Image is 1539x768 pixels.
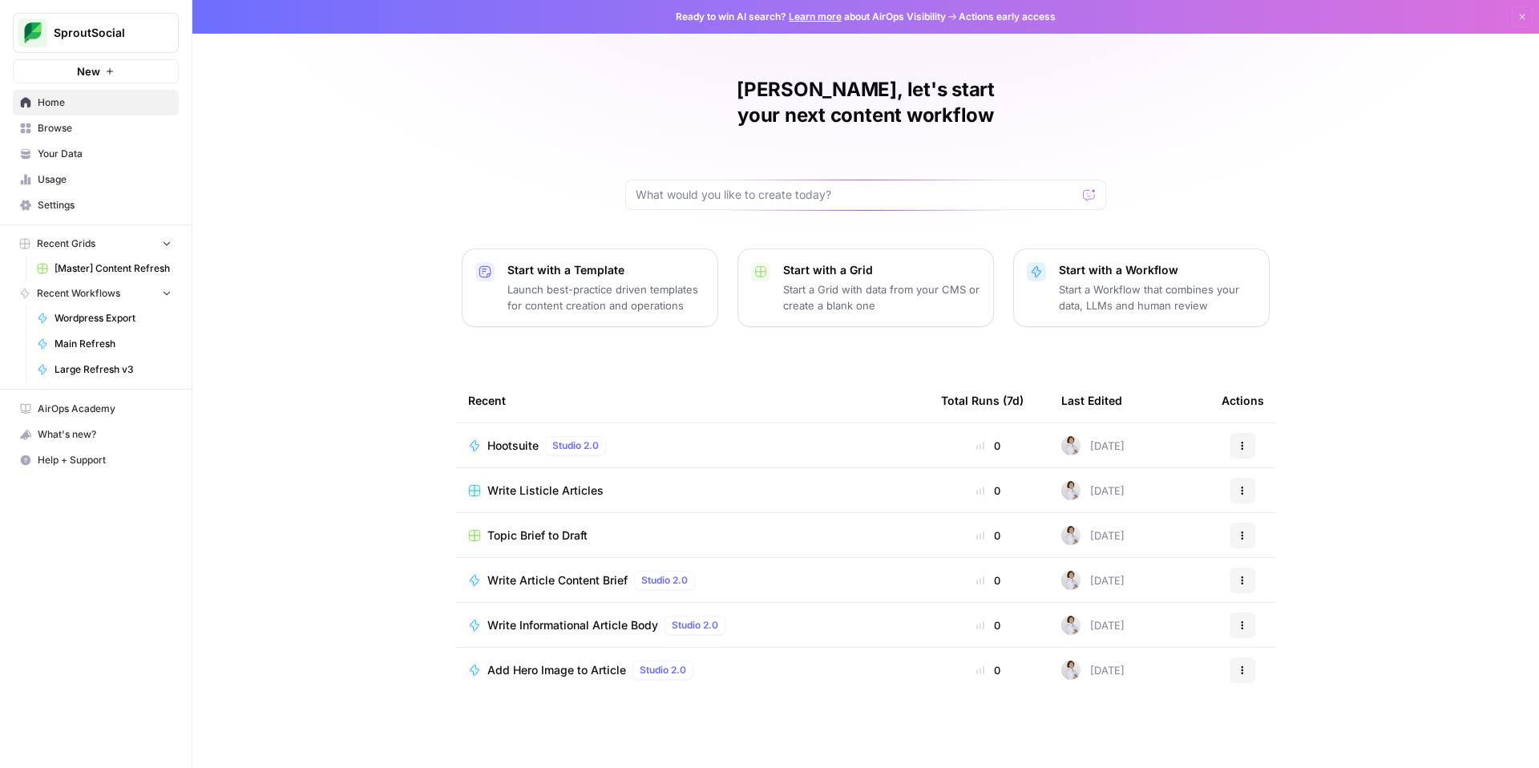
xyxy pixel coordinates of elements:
[38,402,172,416] span: AirOps Academy
[1059,281,1256,313] p: Start a Workflow that combines your data, LLMs and human review
[13,447,179,473] button: Help + Support
[468,483,915,499] a: Write Listicle Articles
[941,662,1036,678] div: 0
[37,286,120,301] span: Recent Workflows
[672,618,718,633] span: Studio 2.0
[941,378,1024,422] div: Total Runs (7d)
[55,261,172,276] span: [Master] Content Refresh
[55,362,172,377] span: Large Refresh v3
[676,10,946,24] span: Ready to win AI search? about AirOps Visibility
[507,262,705,278] p: Start with a Template
[30,305,179,331] a: Wordpress Export
[1222,378,1264,422] div: Actions
[30,357,179,382] a: Large Refresh v3
[13,281,179,305] button: Recent Workflows
[1061,481,1125,500] div: [DATE]
[507,281,705,313] p: Launch best-practice driven templates for content creation and operations
[13,141,179,167] a: Your Data
[38,121,172,135] span: Browse
[13,115,179,141] a: Browse
[468,661,915,680] a: Add Hero Image to ArticleStudio 2.0
[38,147,172,161] span: Your Data
[1061,526,1081,545] img: jknv0oczz1bkybh4cpsjhogg89cj
[18,18,47,47] img: SproutSocial Logo
[640,663,686,677] span: Studio 2.0
[941,483,1036,499] div: 0
[487,617,658,633] span: Write Informational Article Body
[737,249,994,327] button: Start with a GridStart a Grid with data from your CMS or create a blank one
[38,453,172,467] span: Help + Support
[1059,262,1256,278] p: Start with a Workflow
[38,95,172,110] span: Home
[941,617,1036,633] div: 0
[468,436,915,455] a: HootsuiteStudio 2.0
[789,10,842,22] a: Learn more
[77,63,100,79] span: New
[552,439,599,453] span: Studio 2.0
[13,13,179,53] button: Workspace: SproutSocial
[941,527,1036,544] div: 0
[38,172,172,187] span: Usage
[1061,661,1125,680] div: [DATE]
[13,396,179,422] a: AirOps Academy
[30,331,179,357] a: Main Refresh
[13,232,179,256] button: Recent Grids
[1061,436,1081,455] img: jknv0oczz1bkybh4cpsjhogg89cj
[783,262,980,278] p: Start with a Grid
[468,378,915,422] div: Recent
[625,77,1106,128] h1: [PERSON_NAME], let's start your next content workflow
[1061,436,1125,455] div: [DATE]
[1061,526,1125,545] div: [DATE]
[1061,571,1081,590] img: jknv0oczz1bkybh4cpsjhogg89cj
[487,438,539,454] span: Hootsuite
[959,10,1056,24] span: Actions early access
[1061,616,1125,635] div: [DATE]
[13,90,179,115] a: Home
[487,662,626,678] span: Add Hero Image to Article
[468,571,915,590] a: Write Article Content BriefStudio 2.0
[1061,481,1081,500] img: jknv0oczz1bkybh4cpsjhogg89cj
[462,249,718,327] button: Start with a TemplateLaunch best-practice driven templates for content creation and operations
[1061,378,1122,422] div: Last Edited
[468,616,915,635] a: Write Informational Article BodyStudio 2.0
[1061,571,1125,590] div: [DATE]
[783,281,980,313] p: Start a Grid with data from your CMS or create a blank one
[55,337,172,351] span: Main Refresh
[30,256,179,281] a: [Master] Content Refresh
[941,438,1036,454] div: 0
[38,198,172,212] span: Settings
[1013,249,1270,327] button: Start with a WorkflowStart a Workflow that combines your data, LLMs and human review
[37,236,95,251] span: Recent Grids
[13,192,179,218] a: Settings
[13,167,179,192] a: Usage
[1061,661,1081,680] img: jknv0oczz1bkybh4cpsjhogg89cj
[13,59,179,83] button: New
[487,527,588,544] span: Topic Brief to Draft
[641,573,688,588] span: Studio 2.0
[14,422,178,447] div: What's new?
[636,187,1076,203] input: What would you like to create today?
[1061,616,1081,635] img: jknv0oczz1bkybh4cpsjhogg89cj
[487,483,604,499] span: Write Listicle Articles
[468,527,915,544] a: Topic Brief to Draft
[487,572,628,588] span: Write Article Content Brief
[13,422,179,447] button: What's new?
[941,572,1036,588] div: 0
[54,25,151,41] span: SproutSocial
[55,311,172,325] span: Wordpress Export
